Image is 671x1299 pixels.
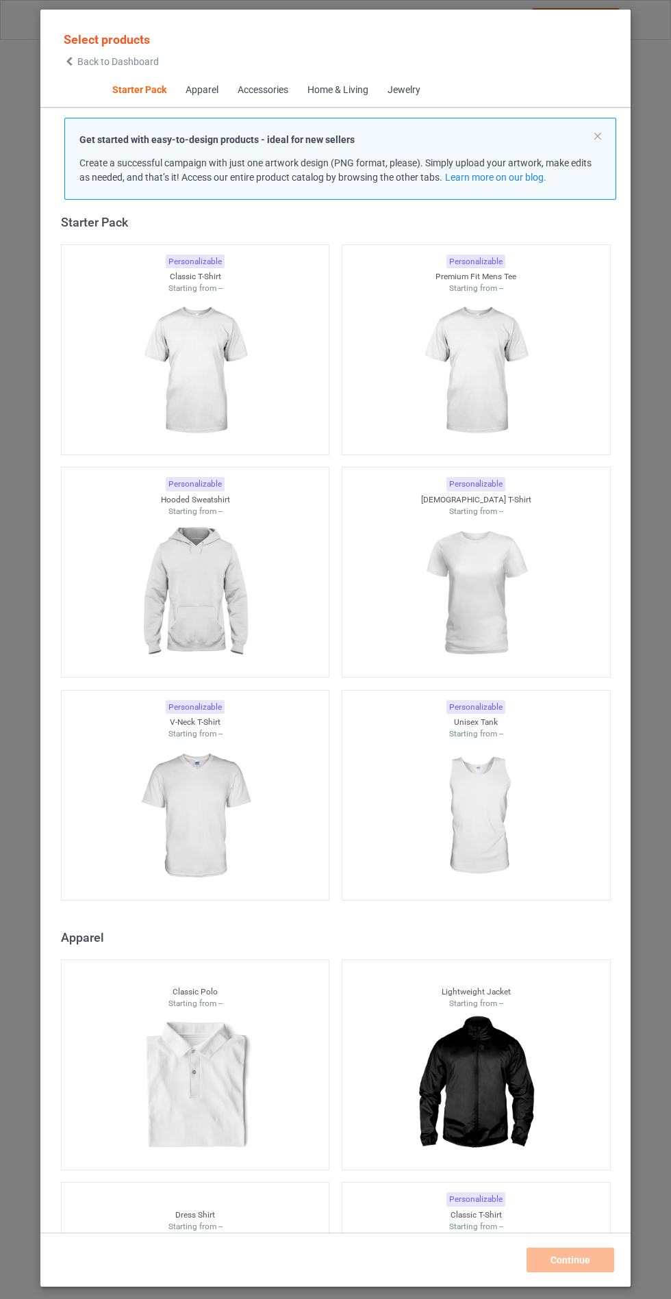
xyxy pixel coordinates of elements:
[342,986,610,998] div: Lightweight Jacket
[414,740,537,893] img: regular.jpg
[446,1192,505,1207] div: Personalizable
[166,700,225,715] div: Personalizable
[62,506,329,517] div: Starting from --
[134,294,256,448] img: regular.jpg
[342,1221,610,1233] div: Starting from --
[134,1009,256,1163] img: regular.jpg
[62,1221,329,1233] div: Starting from --
[414,294,537,448] img: regular.jpg
[307,83,368,97] div: Home & Living
[61,929,617,945] div: Apparel
[62,271,329,283] div: Classic T-Shirt
[62,717,329,728] div: V-Neck T-Shirt
[77,56,159,67] span: Back to Dashboard
[79,157,592,183] span: Create a successful campaign with just one artwork design (PNG format, please). Simply upload you...
[342,717,610,728] div: Unisex Tank
[237,83,288,97] div: Accessories
[134,517,256,670] img: regular.jpg
[185,83,218,97] div: Apparel
[446,700,505,715] div: Personalizable
[446,477,505,491] div: Personalizable
[414,517,537,670] img: regular.jpg
[342,728,610,740] div: Starting from --
[134,740,256,893] img: regular.jpg
[342,998,610,1009] div: Starting from --
[62,986,329,998] div: Classic Polo
[62,283,329,294] div: Starting from --
[61,214,617,230] div: Starter Pack
[166,255,225,269] div: Personalizable
[79,134,355,145] strong: Get started with easy-to-design products - ideal for new sellers
[446,255,505,269] div: Personalizable
[62,1209,329,1221] div: Dress Shirt
[62,998,329,1009] div: Starting from --
[166,477,225,491] div: Personalizable
[102,74,175,107] span: Starter Pack
[342,506,610,517] div: Starting from --
[62,728,329,740] div: Starting from --
[342,283,610,294] div: Starting from --
[414,1009,537,1163] img: regular.jpg
[64,32,150,47] span: Select products
[444,172,546,183] a: Learn more on our blog.
[342,271,610,283] div: Premium Fit Mens Tee
[342,1209,610,1221] div: Classic T-Shirt
[342,494,610,506] div: [DEMOGRAPHIC_DATA] T-Shirt
[62,494,329,506] div: Hooded Sweatshirt
[387,83,420,97] div: Jewelry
